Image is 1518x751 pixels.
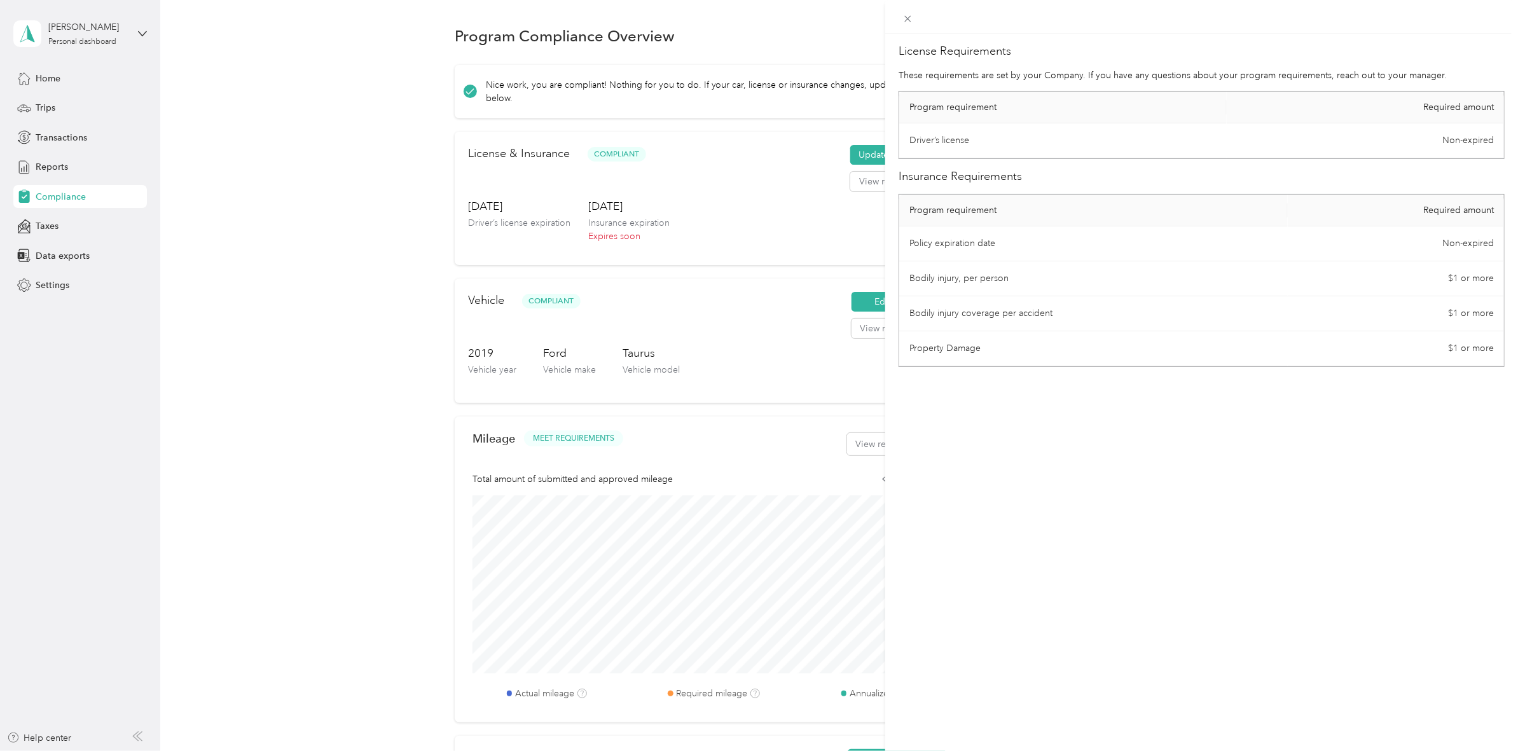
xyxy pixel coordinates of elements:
[899,226,1288,261] td: Policy expiration date
[899,168,1505,185] h2: Insurance Requirements
[1288,331,1504,366] td: $1 or more
[1288,226,1504,261] td: Non-expired
[1227,92,1504,123] th: Required amount
[899,195,1288,226] th: Program requirement
[899,43,1505,60] h2: License Requirements
[1447,680,1518,751] iframe: Everlance-gr Chat Button Frame
[899,123,1227,158] td: Driver’s license
[899,331,1288,366] td: Property Damage
[1288,296,1504,331] td: $1 or more
[1288,195,1504,226] th: Required amount
[1288,261,1504,296] td: $1 or more
[899,92,1227,123] th: Program requirement
[899,261,1288,296] td: Bodily injury, per person
[899,69,1505,82] p: These requirements are set by your Company. If you have any questions about your program requirem...
[1227,123,1504,158] td: Non-expired
[899,296,1288,331] td: Bodily injury coverage per accident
